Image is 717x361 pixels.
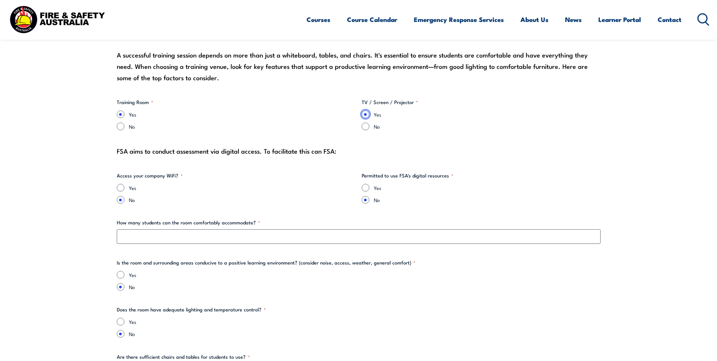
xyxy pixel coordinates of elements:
a: About Us [520,9,548,30]
label: No [129,283,601,291]
label: No [129,123,356,130]
legend: TV / Screen / Projector [362,98,418,106]
a: Course Calendar [347,9,397,30]
a: Emergency Response Services [414,9,504,30]
label: How many students can the room comfortably accommodate? [117,219,601,226]
label: Yes [374,110,601,118]
legend: Are there sufficient chairs and tables for students to use? [117,353,250,361]
div: A successful training session depends on more than just a whiteboard, tables, and chairs. It's es... [117,49,601,83]
a: Courses [307,9,330,30]
label: No [129,196,356,204]
label: Yes [129,110,356,118]
label: Yes [129,318,601,325]
legend: Does the room have adequate lighting and temperature control? [117,306,266,313]
legend: Is the room and surrounding areas conducive to a positive learning environment? (consider noise, ... [117,259,415,266]
label: Yes [129,184,356,191]
label: No [374,196,601,204]
a: Learner Portal [598,9,641,30]
div: FSA aims to conduct assessment via digital access. To facilitate this can FSA: [117,145,601,157]
legend: Permitted to use FSA's digital resources [362,172,453,179]
label: No [129,330,601,338]
label: No [374,123,601,130]
legend: Access your company WiFi? [117,172,183,179]
label: Yes [129,271,601,279]
a: Contact [658,9,681,30]
legend: Training Room [117,98,153,106]
label: Yes [374,184,601,191]
a: News [565,9,582,30]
